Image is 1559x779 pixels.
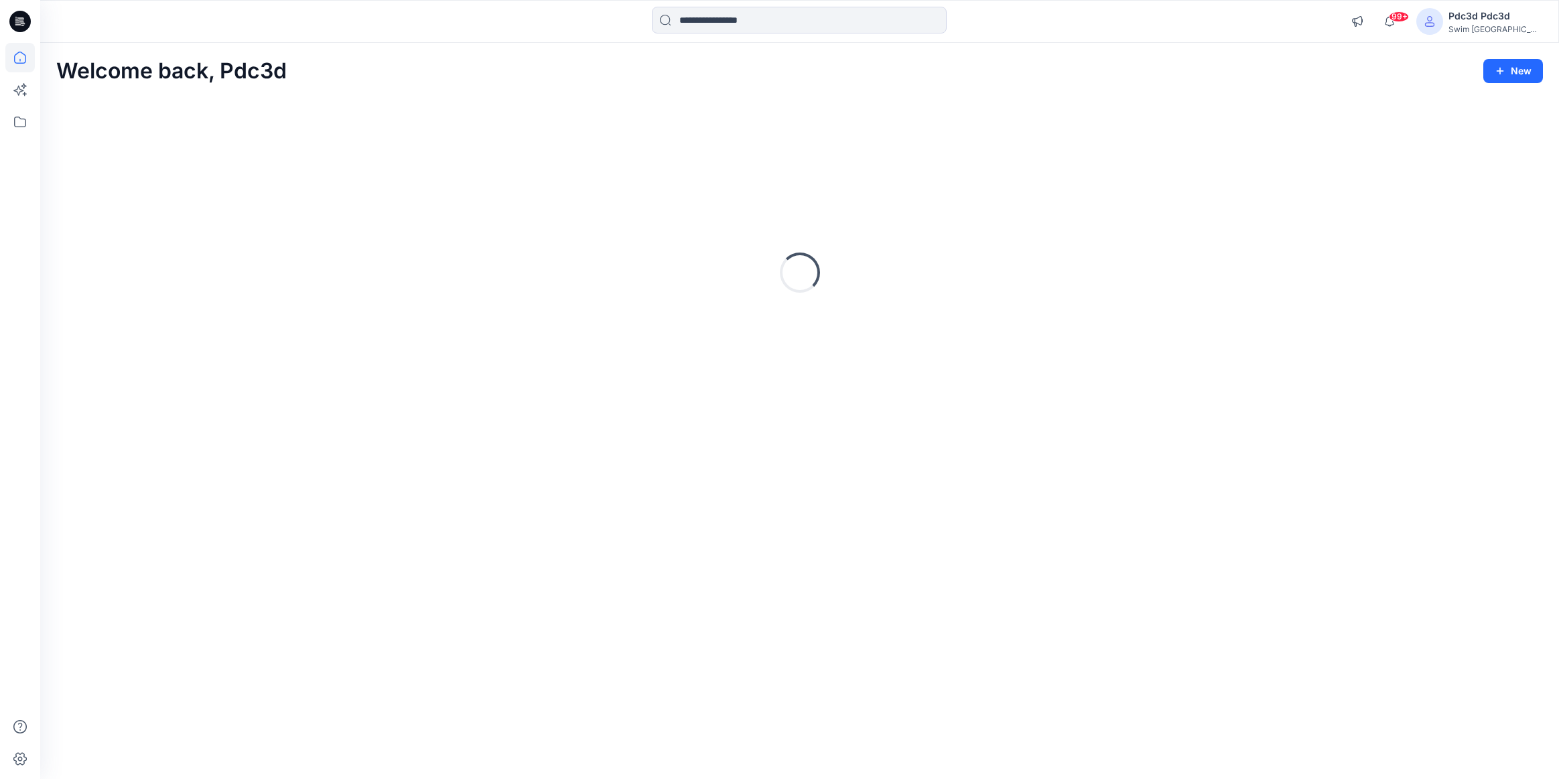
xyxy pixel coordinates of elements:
h2: Welcome back, Pdc3d [56,59,287,84]
svg: avatar [1424,16,1435,27]
span: 99+ [1389,11,1409,22]
div: Swim [GEOGRAPHIC_DATA] [1448,24,1542,34]
button: New [1483,59,1543,83]
div: Pdc3d Pdc3d [1448,8,1542,24]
